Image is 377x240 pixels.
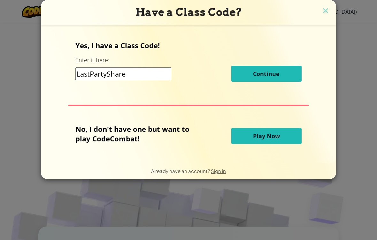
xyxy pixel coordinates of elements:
[75,124,199,143] p: No, I don't have one but want to play CodeCombat!
[253,132,280,140] span: Play Now
[321,6,330,16] img: close icon
[151,168,211,174] span: Already have an account?
[211,168,226,174] a: Sign in
[75,56,109,64] label: Enter it here:
[135,6,242,19] span: Have a Class Code?
[253,70,280,78] span: Continue
[75,41,301,50] p: Yes, I have a Class Code!
[231,66,302,82] button: Continue
[231,128,302,144] button: Play Now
